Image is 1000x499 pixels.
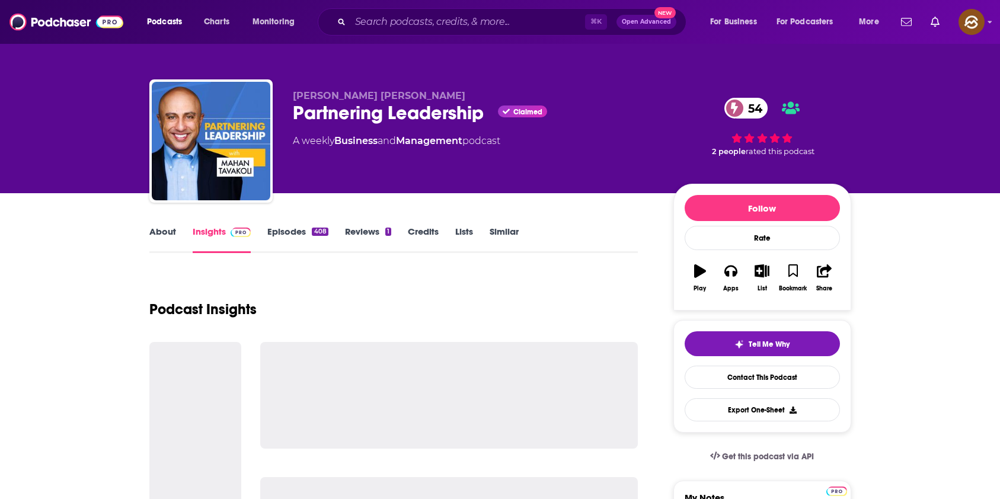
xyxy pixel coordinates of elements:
[746,257,777,299] button: List
[329,8,698,36] div: Search podcasts, credits, & more...
[293,90,465,101] span: [PERSON_NAME] [PERSON_NAME]
[779,285,807,292] div: Bookmark
[826,485,847,496] a: Pro website
[685,398,840,421] button: Export One-Sheet
[408,226,439,253] a: Credits
[9,11,123,33] img: Podchaser - Follow, Share and Rate Podcasts
[513,109,542,115] span: Claimed
[196,12,237,31] a: Charts
[685,195,840,221] button: Follow
[149,226,176,253] a: About
[244,12,310,31] button: open menu
[758,285,767,292] div: List
[345,226,391,253] a: Reviews1
[147,14,182,30] span: Podcasts
[777,14,833,30] span: For Podcasters
[715,257,746,299] button: Apps
[701,442,824,471] a: Get this podcast via API
[385,228,391,236] div: 1
[585,14,607,30] span: ⌘ K
[673,90,851,164] div: 54 2 peoplerated this podcast
[959,9,985,35] span: Logged in as hey85204
[622,19,671,25] span: Open Advanced
[253,14,295,30] span: Monitoring
[334,135,378,146] a: Business
[685,257,715,299] button: Play
[896,12,916,32] a: Show notifications dropdown
[826,487,847,496] img: Podchaser Pro
[769,12,851,31] button: open menu
[712,147,746,156] span: 2 people
[959,9,985,35] img: User Profile
[152,82,270,200] img: Partnering Leadership
[293,134,500,148] div: A weekly podcast
[139,12,197,31] button: open menu
[312,228,328,236] div: 408
[816,285,832,292] div: Share
[396,135,462,146] a: Management
[746,147,814,156] span: rated this podcast
[926,12,944,32] a: Show notifications dropdown
[749,340,790,349] span: Tell Me Why
[736,98,768,119] span: 54
[616,15,676,29] button: Open AdvancedNew
[959,9,985,35] button: Show profile menu
[859,14,879,30] span: More
[455,226,473,253] a: Lists
[654,7,676,18] span: New
[685,331,840,356] button: tell me why sparkleTell Me Why
[851,12,894,31] button: open menu
[723,285,739,292] div: Apps
[685,226,840,250] div: Rate
[378,135,396,146] span: and
[809,257,839,299] button: Share
[694,285,706,292] div: Play
[685,366,840,389] a: Contact This Podcast
[490,226,519,253] a: Similar
[710,14,757,30] span: For Business
[193,226,251,253] a: InsightsPodchaser Pro
[722,452,814,462] span: Get this podcast via API
[778,257,809,299] button: Bookmark
[204,14,229,30] span: Charts
[149,300,257,318] h1: Podcast Insights
[734,340,744,349] img: tell me why sparkle
[702,12,772,31] button: open menu
[231,228,251,237] img: Podchaser Pro
[350,12,585,31] input: Search podcasts, credits, & more...
[724,98,768,119] a: 54
[267,226,328,253] a: Episodes408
